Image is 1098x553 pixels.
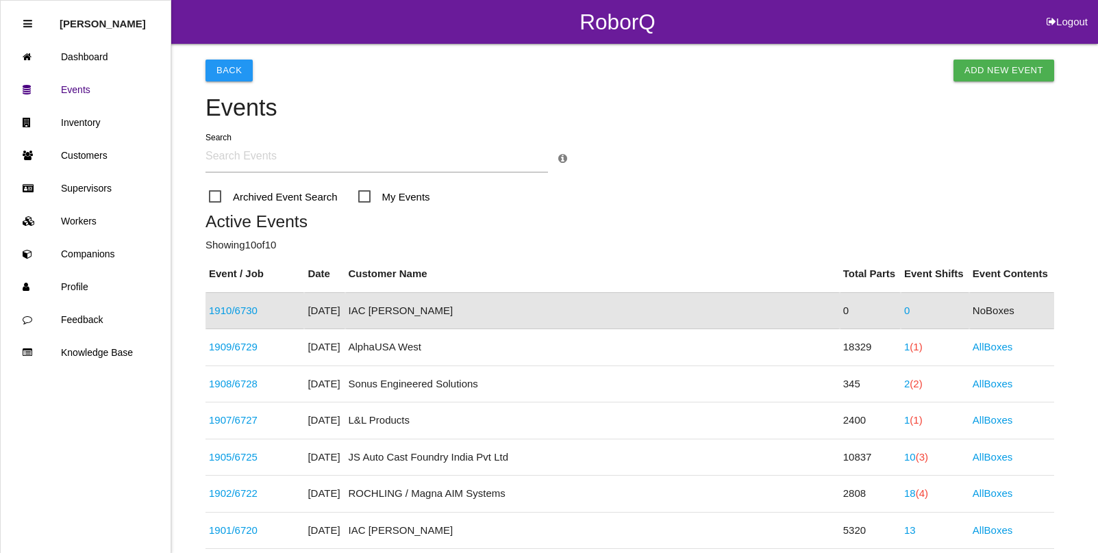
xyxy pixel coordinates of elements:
td: [DATE] [304,329,345,366]
p: Rosie Blandino [60,8,146,29]
button: Back [205,60,253,81]
div: S2066-00 [209,339,301,355]
td: JS Auto Cast Foundry India Pvt Ltd [345,439,840,476]
td: [DATE] [304,512,345,549]
a: AllBoxes [973,524,1012,536]
p: Showing 10 of 10 [205,237,1054,253]
a: 1910/6730 [209,305,258,316]
td: Sonus Engineered Solutions [345,365,840,402]
a: AllBoxes [973,487,1012,499]
a: Customers [1,139,171,172]
td: L&L Products [345,402,840,439]
td: IAC [PERSON_NAME] [345,292,840,329]
a: Events [1,73,171,106]
input: Search Events [205,141,548,172]
h5: Active Events [205,212,1054,231]
div: 10301666 [209,450,301,465]
h4: Events [205,95,1054,121]
td: [DATE] [304,476,345,513]
a: 0 [904,305,910,316]
a: 1901/6720 [209,524,258,536]
a: 1909/6729 [209,341,258,352]
td: 10837 [840,439,901,476]
div: 68425775AD [209,486,301,502]
td: 2808 [840,476,901,513]
a: Feedback [1,303,171,336]
span: Archived Event Search [209,188,338,205]
div: Close [23,8,32,40]
span: (1) [910,414,922,426]
a: Companions [1,237,171,270]
a: Profile [1,270,171,303]
a: 1905/6725 [209,451,258,463]
td: AlphaUSA West [345,329,840,366]
th: Date [304,256,345,292]
a: AllBoxes [973,378,1012,389]
a: 10(3) [904,451,928,463]
a: 13 [904,524,916,536]
div: 8203J2B [209,303,301,319]
a: 1907/6727 [209,414,258,426]
td: No Boxes [969,292,1054,329]
a: Knowledge Base [1,336,171,369]
th: Customer Name [345,256,840,292]
a: Supervisors [1,172,171,205]
span: My Events [358,188,430,205]
td: [DATE] [304,402,345,439]
a: AllBoxes [973,414,1012,426]
a: Search Info [558,153,567,164]
td: [DATE] [304,439,345,476]
td: [DATE] [304,365,345,402]
td: 18329 [840,329,901,366]
a: 1(1) [904,414,923,426]
a: 1908/6728 [209,378,258,389]
a: 1902/6722 [209,487,258,499]
a: AllBoxes [973,341,1012,352]
a: 1(1) [904,341,923,352]
label: Search [205,131,232,144]
span: (1) [910,341,922,352]
td: 5320 [840,512,901,549]
a: 18(4) [904,487,928,499]
div: LJ6B S279D81 AA (45063) [209,413,301,428]
th: Event Shifts [901,256,969,292]
td: IAC [PERSON_NAME] [345,512,840,549]
a: Workers [1,205,171,237]
td: 0 [840,292,901,329]
a: Dashboard [1,40,171,73]
span: (2) [910,378,922,389]
td: ROCHLING / Magna AIM Systems [345,476,840,513]
td: 345 [840,365,901,402]
a: 2(2) [904,378,923,389]
th: Total Parts [840,256,901,292]
a: AllBoxes [973,451,1012,463]
span: (3) [916,451,928,463]
th: Event Contents [969,256,1054,292]
div: PJ6B S045A76 AG3JA6 [209,523,301,539]
td: 2400 [840,402,901,439]
div: 68405582AB [209,376,301,392]
th: Event / Job [205,256,304,292]
td: [DATE] [304,292,345,329]
span: (4) [916,487,928,499]
a: Add New Event [953,60,1054,81]
a: Inventory [1,106,171,139]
